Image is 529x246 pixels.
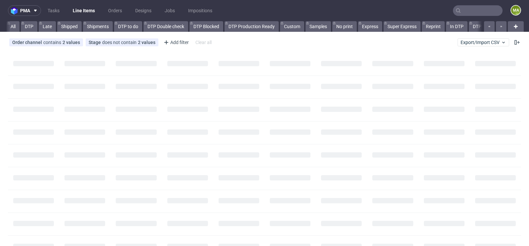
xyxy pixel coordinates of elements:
a: Tasks [44,5,63,16]
a: Express [358,21,382,32]
div: Add filter [161,37,190,48]
a: DTP Issue [469,21,497,32]
a: DTP Double check [143,21,188,32]
span: Stage [89,40,102,45]
a: Reprint [422,21,445,32]
a: DTP Blocked [189,21,223,32]
a: Samples [305,21,331,32]
a: Shipped [57,21,82,32]
img: logo [11,7,20,15]
a: In DTP [446,21,468,32]
a: DTP to do [114,21,142,32]
a: DTP Production Ready [224,21,279,32]
a: Impositions [184,5,216,16]
a: Designs [131,5,155,16]
a: Late [39,21,56,32]
span: contains [43,40,62,45]
a: Line Items [69,5,99,16]
span: pma [20,8,30,13]
div: 2 values [62,40,80,45]
span: Order channel [12,40,43,45]
div: Clear all [194,38,213,47]
a: No print [332,21,357,32]
a: Shipments [83,21,113,32]
button: Export/Import CSV [458,38,509,46]
button: pma [8,5,41,16]
span: does not contain [102,40,138,45]
figcaption: ma [511,6,520,15]
span: Export/Import CSV [461,40,506,45]
a: Orders [104,5,126,16]
a: Jobs [161,5,179,16]
a: Super Express [384,21,421,32]
a: All [7,21,20,32]
a: DTP [21,21,37,32]
div: 2 values [138,40,155,45]
a: Custom [280,21,304,32]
